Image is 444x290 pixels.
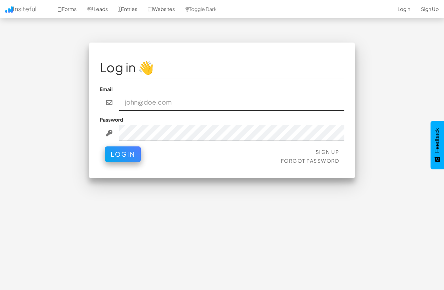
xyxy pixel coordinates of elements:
[100,85,113,93] label: Email
[281,157,339,164] a: Forgot Password
[431,121,444,169] button: Feedback - Show survey
[5,6,13,13] img: icon.png
[105,146,141,162] button: Login
[316,149,339,155] a: Sign Up
[434,128,440,153] span: Feedback
[100,116,123,123] label: Password
[100,60,344,74] h1: Log in 👋
[119,94,345,111] input: john@doe.com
